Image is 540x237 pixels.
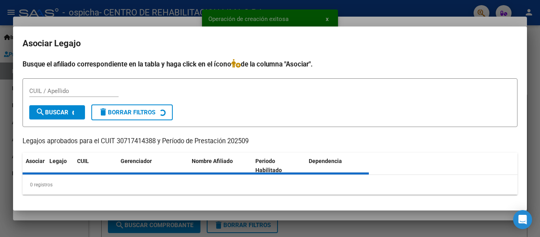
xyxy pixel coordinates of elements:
span: Dependencia [309,158,342,164]
span: Nombre Afiliado [192,158,233,164]
span: Periodo Habilitado [255,158,282,173]
datatable-header-cell: CUIL [74,153,117,179]
datatable-header-cell: Dependencia [306,153,369,179]
span: Asociar [26,158,45,164]
datatable-header-cell: Periodo Habilitado [252,153,306,179]
h2: Asociar Legajo [23,36,517,51]
button: Borrar Filtros [91,104,173,120]
span: Legajo [49,158,67,164]
button: Buscar [29,105,85,119]
div: 0 registros [23,175,517,195]
p: Legajos aprobados para el CUIT 30717414388 y Período de Prestación 202509 [23,137,517,146]
span: Borrar Filtros [98,109,155,116]
span: CUIL [77,158,89,164]
h4: Busque el afiliado correspondiente en la tabla y haga click en el ícono de la columna "Asociar". [23,59,517,69]
mat-icon: delete [98,107,108,117]
datatable-header-cell: Asociar [23,153,46,179]
datatable-header-cell: Gerenciador [117,153,189,179]
span: Gerenciador [121,158,152,164]
mat-icon: search [36,107,45,117]
datatable-header-cell: Nombre Afiliado [189,153,252,179]
datatable-header-cell: Legajo [46,153,74,179]
span: Buscar [36,109,68,116]
div: Open Intercom Messenger [513,210,532,229]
